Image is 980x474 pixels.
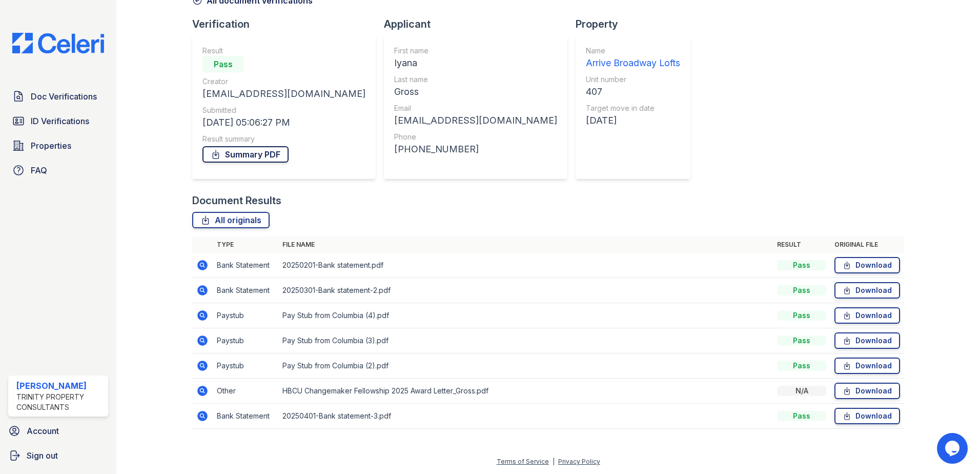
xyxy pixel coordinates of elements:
div: Pass [777,411,826,421]
td: HBCU Changemaker Fellowship 2025 Award Letter_Gross.pdf [278,379,773,404]
div: N/A [777,386,826,396]
a: Sign out [4,445,112,466]
td: 20250301-Bank statement-2.pdf [278,278,773,303]
td: Paystub [213,328,278,353]
a: FAQ [8,160,108,181]
th: Original file [830,236,904,253]
span: Properties [31,140,71,152]
td: Bank Statement [213,278,278,303]
a: Download [834,408,900,424]
div: [DATE] [586,113,680,128]
a: Download [834,307,900,324]
td: Paystub [213,353,278,379]
div: Pass [202,56,243,72]
div: First name [394,46,557,56]
a: Summary PDF [202,146,289,163]
div: Result summary [202,134,365,144]
td: Pay Stub from Columbia (4).pdf [278,303,773,328]
div: 407 [586,85,680,99]
div: Gross [394,85,557,99]
td: Other [213,379,278,404]
div: Arrive Broadway Lofts [586,56,680,70]
span: FAQ [31,164,47,176]
td: Pay Stub from Columbia (2).pdf [278,353,773,379]
iframe: chat widget [937,433,970,464]
a: Doc Verifications [8,86,108,107]
img: CE_Logo_Blue-a8612792a0a2168367f1c8372b55b34899dd931a85d93a1a3d3e32e68fde9ad4.png [4,33,112,53]
div: Submitted [202,105,365,115]
a: Download [834,332,900,349]
div: Last name [394,74,557,85]
div: [EMAIL_ADDRESS][DOMAIN_NAME] [394,113,557,128]
a: ID Verifications [8,111,108,131]
div: Iyana [394,56,557,70]
td: Bank Statement [213,404,278,429]
div: [DATE] 05:06:27 PM [202,115,365,130]
span: Account [27,425,59,437]
div: Pass [777,335,826,346]
div: Creator [202,76,365,87]
a: Account [4,421,112,441]
div: Unit number [586,74,680,85]
a: Properties [8,135,108,156]
td: 20250201-Bank statement.pdf [278,253,773,278]
span: Doc Verifications [31,90,97,103]
span: Sign out [27,449,58,462]
div: Name [586,46,680,56]
div: Verification [192,17,384,31]
div: [PERSON_NAME] [16,380,104,392]
a: Download [834,358,900,374]
a: Download [834,282,900,299]
td: Bank Statement [213,253,278,278]
th: File name [278,236,773,253]
div: Property [576,17,699,31]
div: Applicant [384,17,576,31]
a: Privacy Policy [558,458,600,465]
a: All originals [192,212,270,228]
div: Result [202,46,365,56]
td: Pay Stub from Columbia (3).pdf [278,328,773,353]
td: 20250401-Bank statement-3.pdf [278,404,773,429]
div: [PHONE_NUMBER] [394,142,557,156]
a: Name Arrive Broadway Lofts [586,46,680,70]
div: Pass [777,285,826,295]
td: Paystub [213,303,278,328]
div: Pass [777,310,826,321]
a: Terms of Service [497,458,549,465]
div: Phone [394,132,557,142]
a: Download [834,383,900,399]
span: ID Verifications [31,115,89,127]
th: Type [213,236,278,253]
div: Pass [777,361,826,371]
th: Result [773,236,830,253]
a: Download [834,257,900,273]
div: Email [394,103,557,113]
div: | [553,458,555,465]
div: Trinity Property Consultants [16,392,104,412]
div: [EMAIL_ADDRESS][DOMAIN_NAME] [202,87,365,101]
div: Target move in date [586,103,680,113]
div: Document Results [192,193,281,208]
div: Pass [777,260,826,270]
